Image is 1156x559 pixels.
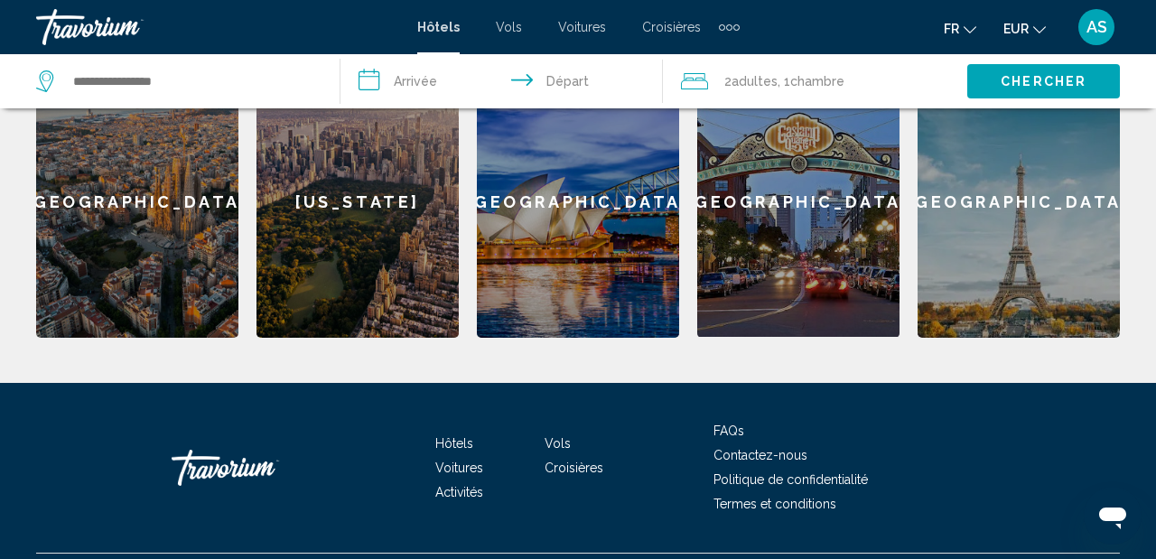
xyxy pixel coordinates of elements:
[944,15,976,42] button: Change language
[36,66,238,338] a: [GEOGRAPHIC_DATA]
[256,66,459,338] a: [US_STATE]
[790,74,844,89] span: Chambre
[1073,8,1120,46] button: User Menu
[1003,22,1029,36] span: EUR
[719,13,740,42] button: Extra navigation items
[435,461,483,475] a: Voitures
[477,66,679,338] a: [GEOGRAPHIC_DATA]
[713,424,744,438] a: FAQs
[435,436,473,451] a: Hôtels
[435,485,483,499] a: Activités
[1086,18,1107,36] span: AS
[1001,75,1086,89] span: Chercher
[713,497,836,511] a: Termes et conditions
[36,9,399,45] a: Travorium
[417,20,460,34] a: Hôtels
[944,22,959,36] span: fr
[1084,487,1142,545] iframe: Bouton de lancement de la fenêtre de messagerie
[697,66,900,337] div: [GEOGRAPHIC_DATA]
[496,20,522,34] a: Vols
[732,74,778,89] span: Adultes
[918,66,1120,338] a: [GEOGRAPHIC_DATA]
[724,69,778,94] span: 2
[642,20,701,34] a: Croisières
[967,64,1120,98] button: Chercher
[713,448,807,462] a: Contactez-nous
[713,472,868,487] a: Politique de confidentialité
[697,66,900,338] a: [GEOGRAPHIC_DATA]
[340,54,663,108] button: Check in and out dates
[778,69,844,94] span: , 1
[1003,15,1046,42] button: Change currency
[545,436,571,451] a: Vols
[663,54,967,108] button: Travelers: 2 adults, 0 children
[172,441,352,495] a: Travorium
[545,461,603,475] a: Croisières
[558,20,606,34] a: Voitures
